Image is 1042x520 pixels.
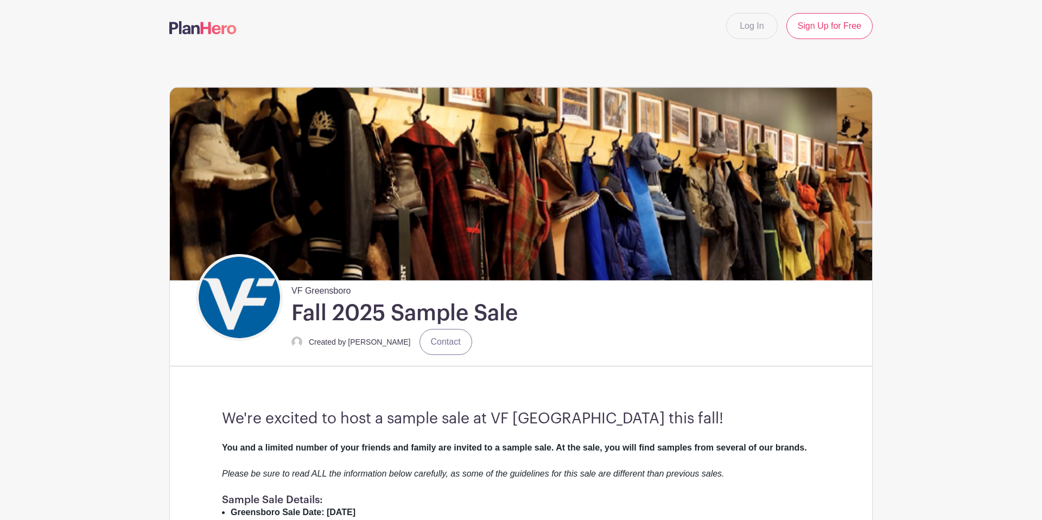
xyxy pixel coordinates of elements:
strong: You and a limited number of your friends and family are invited to a sample sale. At the sale, yo... [222,443,807,452]
h1: Fall 2025 Sample Sale [291,300,518,327]
img: Sample%20Sale.png [170,87,872,280]
small: Created by [PERSON_NAME] [309,338,411,346]
img: logo-507f7623f17ff9eddc593b1ce0a138ce2505c220e1c5a4e2b4648c50719b7d32.svg [169,21,237,34]
strong: Greensboro Sale Date: [DATE] [231,508,355,517]
img: default-ce2991bfa6775e67f084385cd625a349d9dcbb7a52a09fb2fda1e96e2d18dcdb.png [291,337,302,347]
img: VF_Icon_FullColor_CMYK-small.png [199,257,280,338]
a: Log In [726,13,777,39]
h1: Sample Sale Details: [222,493,820,506]
a: Sign Up for Free [786,13,873,39]
em: Please be sure to read ALL the information below carefully, as some of the guidelines for this sa... [222,469,725,478]
span: VF Greensboro [291,280,351,297]
a: Contact [420,329,472,355]
h3: We're excited to host a sample sale at VF [GEOGRAPHIC_DATA] this fall! [222,410,820,428]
